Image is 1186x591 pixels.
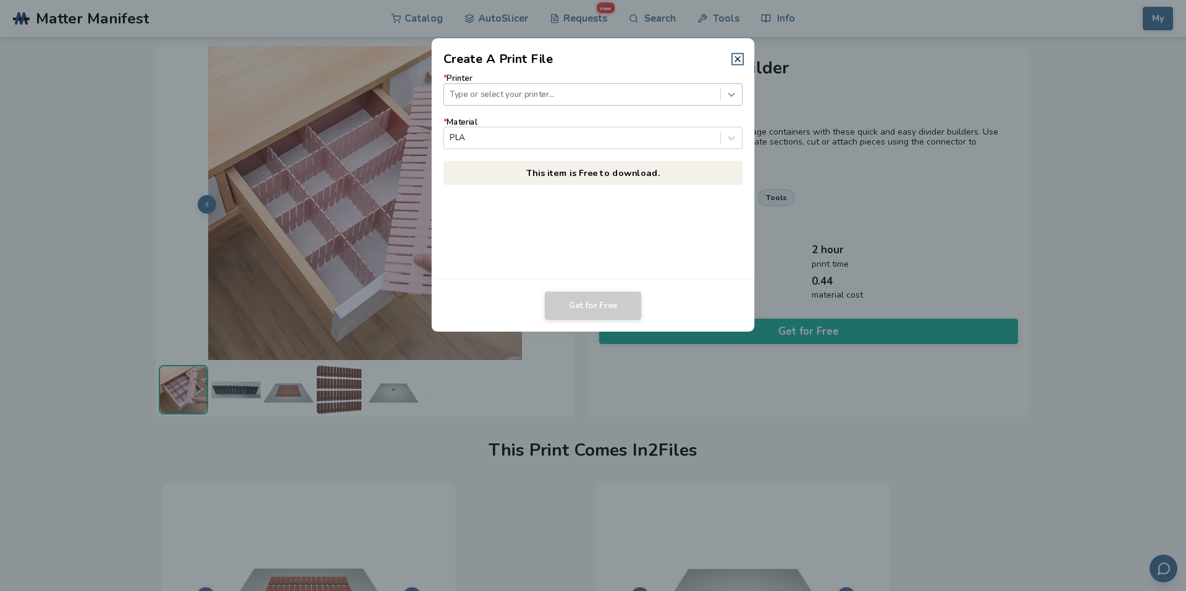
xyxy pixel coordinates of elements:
button: Get for Free [545,291,641,320]
input: *MaterialPLA [450,133,452,143]
label: Printer [444,74,743,106]
p: This item is Free to download. [444,161,743,185]
input: *PrinterType or select your printer... [450,90,452,99]
h2: Create A Print File [444,50,553,68]
label: Material [444,117,743,149]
